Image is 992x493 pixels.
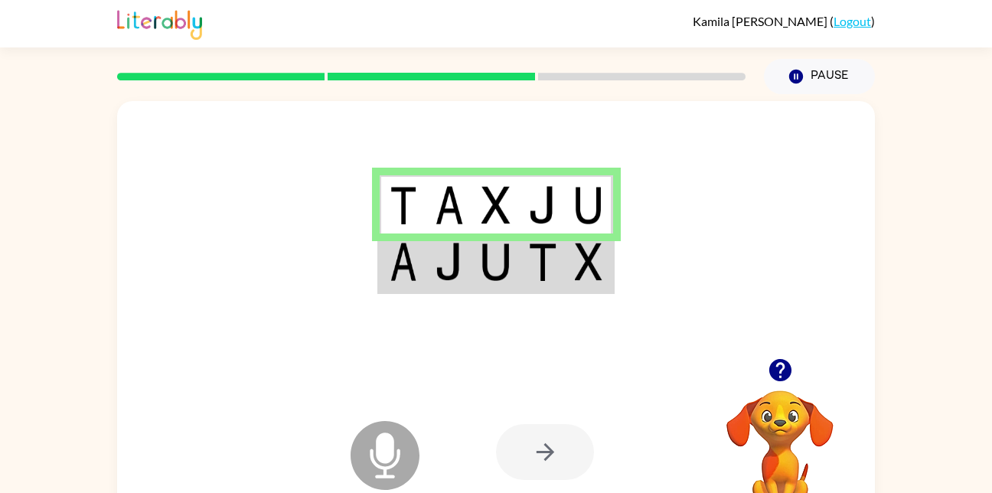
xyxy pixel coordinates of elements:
div: ( ) [693,14,875,28]
img: Literably [117,6,202,40]
img: a [435,186,464,224]
span: Kamila [PERSON_NAME] [693,14,830,28]
img: t [528,243,557,281]
img: t [390,186,417,224]
img: j [528,186,557,224]
img: j [435,243,464,281]
img: x [575,243,602,281]
img: u [481,243,511,281]
button: Pause [764,59,875,94]
a: Logout [834,14,871,28]
img: a [390,243,417,281]
img: u [575,186,602,224]
img: x [481,186,511,224]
